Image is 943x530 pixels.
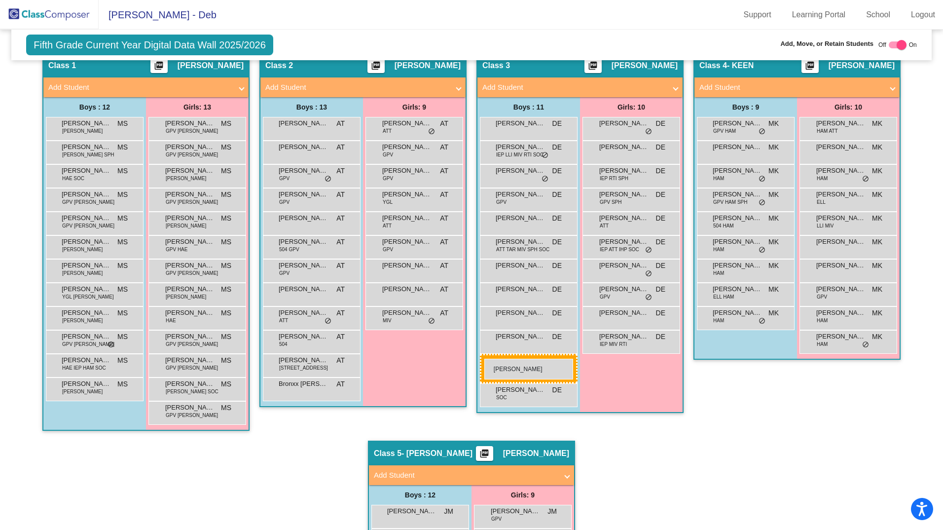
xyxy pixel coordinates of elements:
[713,237,762,247] span: [PERSON_NAME]
[166,388,218,395] span: [PERSON_NAME] SOC
[62,118,111,128] span: [PERSON_NAME]
[656,332,665,342] span: DE
[336,166,345,176] span: AT
[62,246,103,253] span: [PERSON_NAME]
[117,166,128,176] span: MS
[645,128,652,136] span: do_not_disturb_alt
[279,189,328,199] span: [PERSON_NAME]
[817,198,826,206] span: ELL
[165,379,215,389] span: [PERSON_NAME]
[599,189,649,199] span: [PERSON_NAME]
[656,237,665,247] span: DE
[62,317,103,324] span: [PERSON_NAME]
[656,261,665,271] span: DE
[62,355,111,365] span: [PERSON_NAME]
[496,151,544,158] span: IEP LLI MIV RTI SOC
[645,270,652,278] span: do_not_disturb_alt
[599,237,649,247] span: [PERSON_NAME]
[62,379,111,389] span: [PERSON_NAME]
[816,213,866,223] span: [PERSON_NAME]
[221,142,231,152] span: MS
[382,284,432,294] span: [PERSON_NAME]
[440,213,448,224] span: AT
[265,61,293,71] span: Class 2
[153,61,165,75] mat-icon: picture_as_pdf
[552,261,562,271] span: DE
[336,261,345,271] span: AT
[221,261,231,271] span: MS
[580,97,683,117] div: Girls: 10
[117,261,128,271] span: MS
[496,284,545,294] span: [PERSON_NAME]
[552,284,562,295] span: DE
[645,246,652,254] span: do_not_disturb_alt
[872,189,882,200] span: MK
[221,355,231,366] span: MS
[656,166,665,176] span: DE
[440,118,448,129] span: AT
[108,341,114,349] span: do_not_disturb_alt
[440,237,448,247] span: AT
[694,77,900,97] mat-expansion-panel-header: Add Student
[817,222,834,229] span: LLI MIV
[542,151,548,159] span: do_not_disturb_alt
[166,198,218,206] span: GPV [PERSON_NAME]
[600,246,639,253] span: IEP ATT IHP SOC
[279,213,328,223] span: [PERSON_NAME]
[382,142,432,152] span: [PERSON_NAME]
[768,308,779,318] span: MK
[656,213,665,224] span: DE
[117,189,128,200] span: MS
[478,449,490,462] mat-icon: picture_as_pdf
[476,446,493,461] button: Print Students Details
[221,213,231,224] span: MS
[279,118,328,128] span: [PERSON_NAME] [PERSON_NAME]
[816,237,866,247] span: [PERSON_NAME]
[768,213,779,224] span: MK
[382,308,432,318] span: [PERSON_NAME]
[383,175,393,182] span: GPV
[165,118,215,128] span: [PERSON_NAME]
[166,341,218,348] span: GPV [PERSON_NAME]
[903,7,943,23] a: Logout
[768,237,779,247] span: MK
[178,61,244,71] span: [PERSON_NAME]
[496,394,507,401] span: SOC
[336,379,345,389] span: AT
[440,189,448,200] span: AT
[872,308,882,318] span: MK
[279,284,328,294] span: [PERSON_NAME]
[62,341,114,348] span: GPV [PERSON_NAME]
[872,237,882,247] span: MK
[165,261,215,270] span: [PERSON_NAME]
[804,61,816,75] mat-icon: picture_as_pdf
[482,82,666,93] mat-panel-title: Add Student
[816,284,866,294] span: [PERSON_NAME]
[279,355,328,365] span: [PERSON_NAME]
[713,246,724,253] span: HAM
[221,379,231,389] span: MS
[117,142,128,152] span: MS
[279,341,288,348] span: 504
[336,118,345,129] span: AT
[542,175,548,183] span: do_not_disturb_alt
[713,127,736,135] span: GPV HAM
[878,40,886,49] span: Off
[62,166,111,176] span: [PERSON_NAME]
[872,118,882,129] span: MK
[599,118,649,128] span: [PERSON_NAME]
[699,61,727,71] span: Class 4
[43,97,146,117] div: Boys : 12
[279,246,299,253] span: 504 GPV
[552,166,562,176] span: DE
[48,82,232,93] mat-panel-title: Add Student
[62,388,103,395] span: [PERSON_NAME]
[496,261,545,270] span: [PERSON_NAME]
[62,269,103,277] span: [PERSON_NAME]
[265,82,449,93] mat-panel-title: Add Student
[221,308,231,318] span: MS
[496,385,545,395] span: [PERSON_NAME]
[600,175,628,182] span: IEP RTI SPH
[336,237,345,247] span: AT
[382,118,432,128] span: [PERSON_NAME]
